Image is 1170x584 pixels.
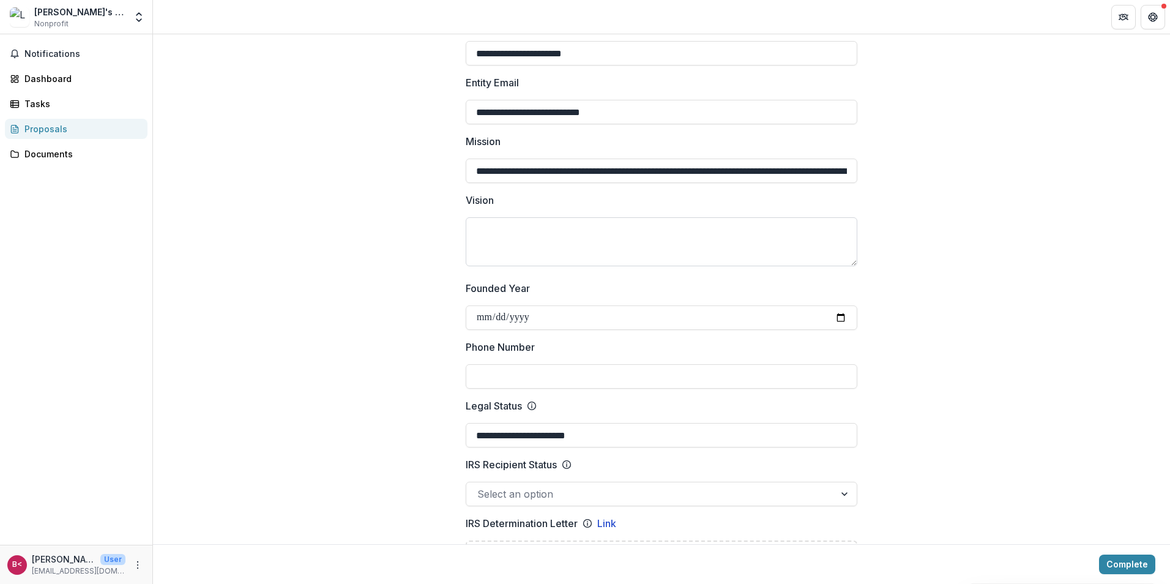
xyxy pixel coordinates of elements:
p: [PERSON_NAME] <[EMAIL_ADDRESS][DOMAIN_NAME]> [32,553,95,566]
p: [EMAIL_ADDRESS][DOMAIN_NAME] [32,566,125,577]
span: Notifications [24,49,143,59]
div: [PERSON_NAME]'s Wish Addiction Triage Center, Inc. [34,6,125,18]
div: Tasks [24,97,138,110]
a: Dashboard [5,69,147,89]
button: Complete [1099,555,1155,574]
button: Open entity switcher [130,5,147,29]
p: IRS Determination Letter [466,516,578,531]
div: Dashboard [24,72,138,85]
p: Entity Email [466,75,519,90]
div: Brandon Wise <operations@laurenswish.org> [12,561,22,569]
p: IRS Recipient Status [466,457,557,472]
a: Tasks [5,94,147,114]
button: Notifications [5,44,147,64]
a: Link [597,516,616,531]
a: Proposals [5,119,147,139]
button: More [130,558,145,572]
img: Lauren's Wish Addiction Triage Center, Inc. [10,7,29,27]
div: Documents [24,148,138,160]
div: Proposals [24,122,138,135]
p: Legal Status [466,399,522,413]
p: Phone Number [466,340,535,354]
p: Founded Year [466,281,530,296]
button: Get Help [1141,5,1165,29]
button: Partners [1111,5,1136,29]
p: Vision [466,193,494,208]
p: User [100,554,125,565]
a: Documents [5,144,147,164]
p: Mission [466,134,501,149]
span: Nonprofit [34,18,69,29]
